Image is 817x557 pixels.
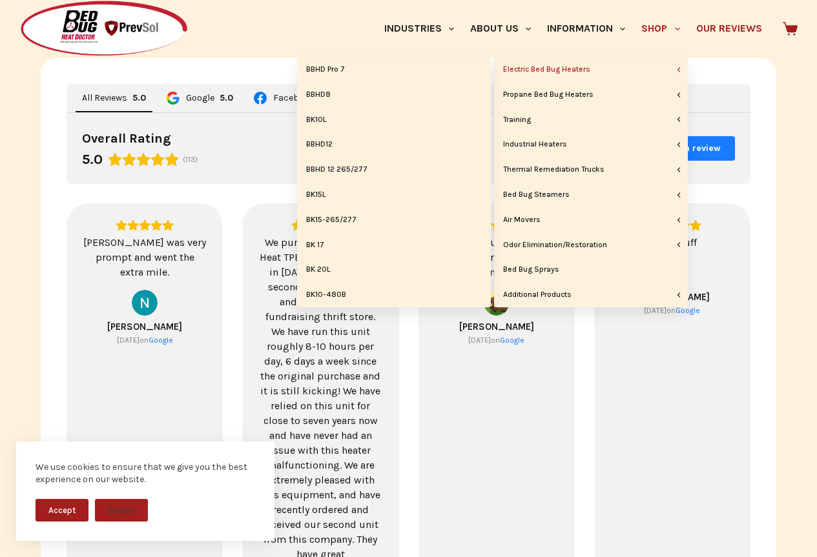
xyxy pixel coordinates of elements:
div: on [644,305,676,316]
a: Additional Products [494,283,688,307]
div: Rating: 5.0 out of 5 [258,219,382,231]
button: Write a review [645,136,735,161]
a: Odor Elimination/Restoration [494,233,688,258]
div: 5.0 [82,150,103,168]
a: BK10L [297,108,491,132]
a: Review by Nathan Diers [107,321,182,332]
div: on [468,335,500,345]
a: Propane Bed Bug Heaters [494,83,688,107]
span: Write a review [659,143,721,154]
div: on [117,335,149,345]
div: Google [500,335,524,345]
button: Decline [95,499,148,522]
a: Electric Bed Bug Heaters [494,57,688,82]
a: BK 20L [297,258,491,282]
span: [PERSON_NAME] [459,321,534,332]
a: BK15-265/277 [297,208,491,232]
span: Google [186,94,214,103]
img: Nathan Diers [132,290,158,316]
a: View on Google [149,335,173,345]
div: Overall Rating [82,128,171,149]
a: Bed Bug Sprays [494,258,688,282]
div: 5.0 [132,92,146,104]
a: Thermal Remediation Trucks [494,157,688,182]
a: BBHD Pro 7 [297,57,491,82]
div: Google [676,305,700,316]
span: All Reviews [82,94,127,103]
div: Rating: 5.0 out of 5 [82,150,179,168]
span: [PERSON_NAME] [107,321,182,332]
div: 5.0 [220,92,233,104]
div: We use cookies to ensure that we give you the best experience on our website. [36,461,255,486]
div: Rating: 5.0 out of 5 [132,92,146,104]
a: View on Google [132,290,158,316]
button: Open LiveChat chat widget [10,5,49,44]
div: Rating: 5.0 out of 5 [83,219,207,231]
a: Bed Bug Steamers [494,183,688,207]
button: Accept [36,499,88,522]
a: BBHD8 [297,83,491,107]
a: BBHD12 [297,132,491,157]
span: Facebook [273,94,315,103]
a: BK15L [297,183,491,207]
a: BK 17 [297,233,491,258]
a: View on Google [500,335,524,345]
div: Google [149,335,173,345]
div: [PERSON_NAME] was very prompt and went the extra mile. [83,235,207,279]
span: (113) [183,155,198,164]
a: View on Google [676,305,700,316]
a: BK10-480B [297,283,491,307]
a: Review by Gene Pillai [459,321,534,332]
a: Training [494,108,688,132]
div: Rating: 5.0 out of 5 [220,92,233,104]
a: Air Movers [494,208,688,232]
div: [DATE] [117,335,140,345]
a: BBHD 12 265/277 [297,157,491,182]
div: [DATE] [468,335,491,345]
a: Industrial Heaters [494,132,688,157]
div: [DATE] [644,305,667,316]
